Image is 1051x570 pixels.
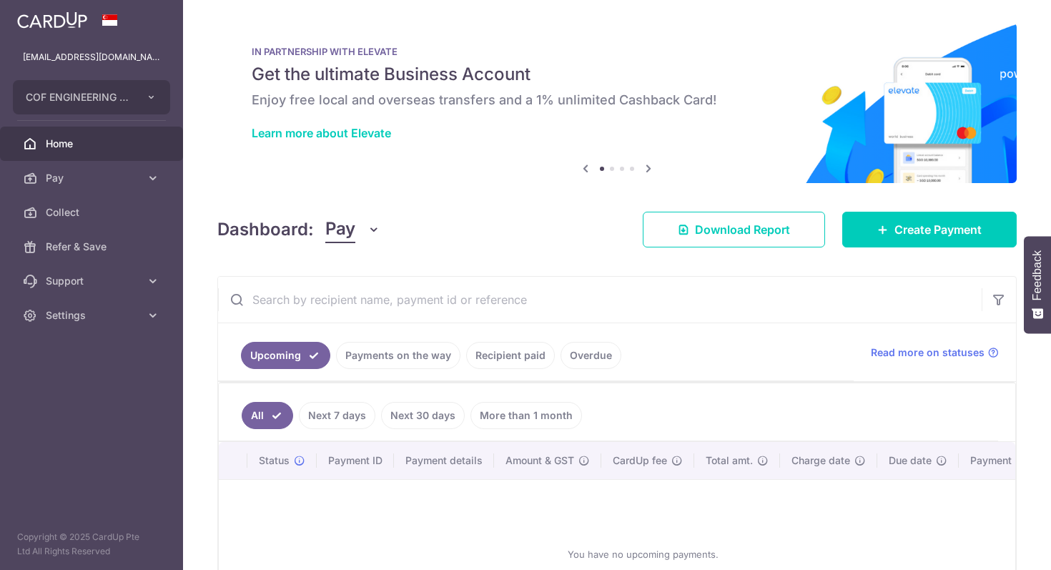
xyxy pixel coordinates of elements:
[299,402,375,429] a: Next 7 days
[1031,250,1044,300] span: Feedback
[381,402,465,429] a: Next 30 days
[325,216,355,243] span: Pay
[252,126,391,140] a: Learn more about Elevate
[643,212,825,247] a: Download Report
[505,453,574,468] span: Amount & GST
[871,345,985,360] span: Read more on statuses
[336,342,460,369] a: Payments on the way
[252,63,982,86] h5: Get the ultimate Business Account
[217,217,314,242] h4: Dashboard:
[218,277,982,323] input: Search by recipient name, payment id or reference
[613,453,667,468] span: CardUp fee
[217,23,1017,183] img: Renovation banner
[46,137,140,151] span: Home
[46,205,140,220] span: Collect
[46,274,140,288] span: Support
[46,240,140,254] span: Refer & Save
[317,442,394,479] th: Payment ID
[17,11,87,29] img: CardUp
[23,50,160,64] p: [EMAIL_ADDRESS][DOMAIN_NAME]
[466,342,555,369] a: Recipient paid
[13,80,170,114] button: COF ENGINEERING PTE. LTD.
[394,442,494,479] th: Payment details
[46,308,140,323] span: Settings
[242,402,293,429] a: All
[252,46,982,57] p: IN PARTNERSHIP WITH ELEVATE
[894,221,982,238] span: Create Payment
[46,171,140,185] span: Pay
[706,453,753,468] span: Total amt.
[871,345,999,360] a: Read more on statuses
[241,342,330,369] a: Upcoming
[1024,236,1051,333] button: Feedback - Show survey
[259,453,290,468] span: Status
[325,216,380,243] button: Pay
[889,453,932,468] span: Due date
[252,92,982,109] h6: Enjoy free local and overseas transfers and a 1% unlimited Cashback Card!
[695,221,790,238] span: Download Report
[791,453,850,468] span: Charge date
[470,402,582,429] a: More than 1 month
[26,90,132,104] span: COF ENGINEERING PTE. LTD.
[561,342,621,369] a: Overdue
[842,212,1017,247] a: Create Payment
